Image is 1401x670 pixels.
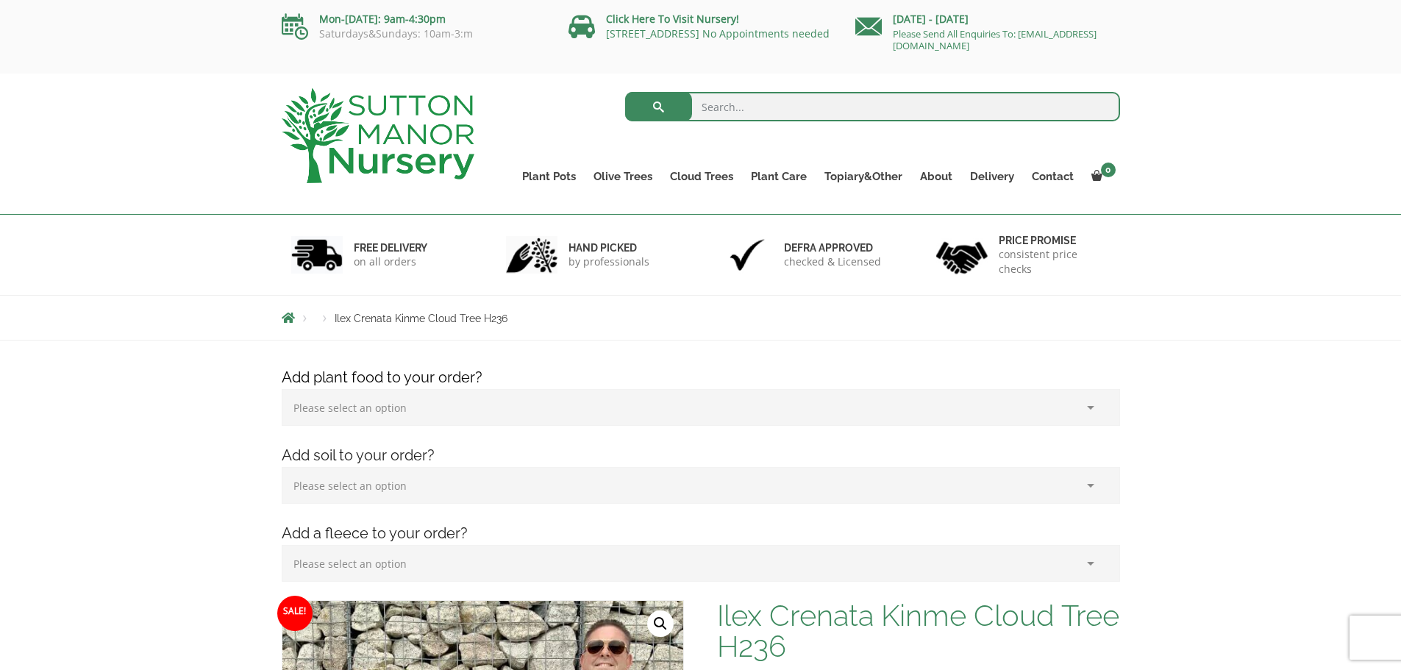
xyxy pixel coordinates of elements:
[354,241,427,254] h6: FREE DELIVERY
[568,254,649,269] p: by professionals
[911,166,961,187] a: About
[999,234,1111,247] h6: Price promise
[742,166,816,187] a: Plant Care
[625,92,1120,121] input: Search...
[647,610,674,637] a: View full-screen image gallery
[816,166,911,187] a: Topiary&Other
[568,241,649,254] h6: hand picked
[282,28,546,40] p: Saturdays&Sundays: 10am-3:m
[661,166,742,187] a: Cloud Trees
[513,166,585,187] a: Plant Pots
[282,88,474,183] img: logo
[282,312,1120,324] nav: Breadcrumbs
[606,26,830,40] a: [STREET_ADDRESS] No Appointments needed
[1101,163,1116,177] span: 0
[354,254,427,269] p: on all orders
[999,247,1111,277] p: consistent price checks
[717,600,1119,662] h1: Ilex Crenata Kinme Cloud Tree H236
[936,232,988,277] img: 4.jpg
[291,236,343,274] img: 1.jpg
[1023,166,1083,187] a: Contact
[585,166,661,187] a: Olive Trees
[277,596,313,631] span: Sale!
[271,366,1131,389] h4: Add plant food to your order?
[893,27,1097,52] a: Please Send All Enquiries To: [EMAIL_ADDRESS][DOMAIN_NAME]
[721,236,773,274] img: 3.jpg
[271,444,1131,467] h4: Add soil to your order?
[784,241,881,254] h6: Defra approved
[282,10,546,28] p: Mon-[DATE]: 9am-4:30pm
[784,254,881,269] p: checked & Licensed
[506,236,557,274] img: 2.jpg
[271,522,1131,545] h4: Add a fleece to your order?
[855,10,1120,28] p: [DATE] - [DATE]
[606,12,739,26] a: Click Here To Visit Nursery!
[335,313,507,324] span: Ilex Crenata Kinme Cloud Tree H236
[961,166,1023,187] a: Delivery
[1083,166,1120,187] a: 0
